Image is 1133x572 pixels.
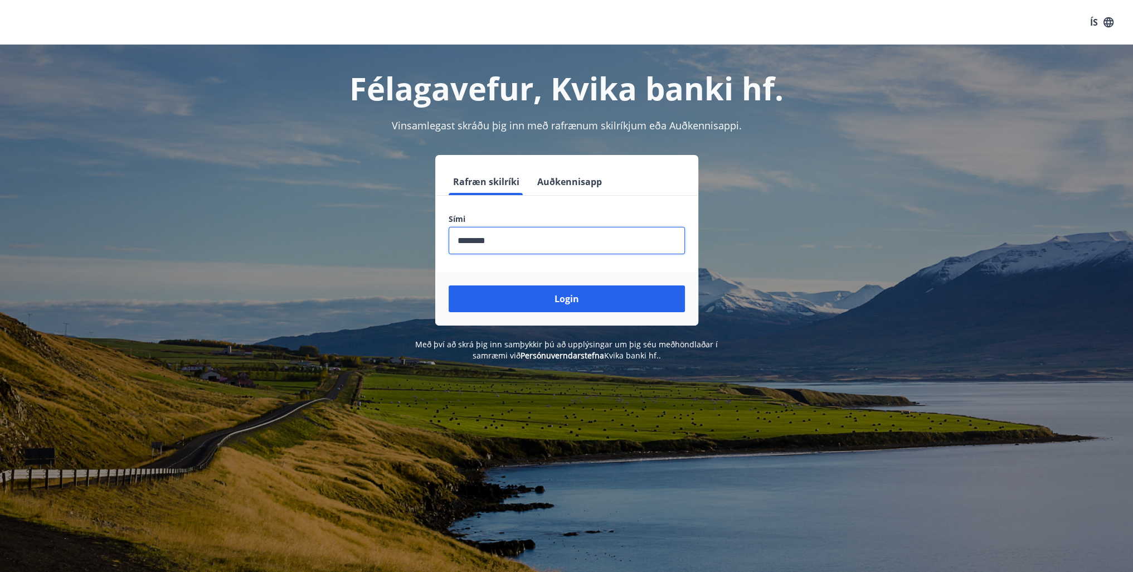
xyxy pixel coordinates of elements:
span: Vinsamlegast skráðu þig inn með rafrænum skilríkjum eða Auðkennisappi. [392,119,742,132]
button: ÍS [1084,12,1120,32]
a: Persónuverndarstefna [521,350,604,361]
h1: Félagavefur, Kvika banki hf. [179,67,955,109]
label: Sími [449,214,685,225]
button: Auðkennisapp [533,168,606,195]
button: Login [449,285,685,312]
span: Með því að skrá þig inn samþykkir þú að upplýsingar um þig séu meðhöndlaðar í samræmi við Kvika b... [415,339,718,361]
button: Rafræn skilríki [449,168,524,195]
